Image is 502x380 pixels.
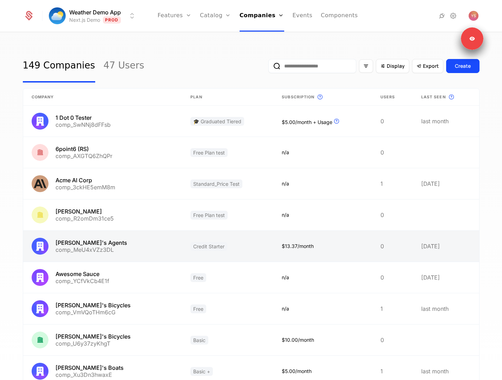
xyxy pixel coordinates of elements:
th: Plan [182,89,273,106]
button: Display [376,59,409,73]
a: Integrations [438,12,446,20]
button: Select environment [51,8,136,24]
img: Youssef Salah [469,11,478,21]
img: Weather Demo App [49,7,66,24]
span: Weather Demo App [69,8,121,17]
div: Next.js Demo [69,17,100,24]
span: Last seen [421,94,446,100]
button: Open user button [469,11,478,21]
span: Export [423,63,439,70]
a: 47 Users [104,50,144,83]
th: Company [23,89,182,106]
th: Users [372,89,413,106]
div: Create [455,63,471,70]
a: Settings [449,12,457,20]
button: Create [446,59,480,73]
span: Display [387,63,405,70]
span: Subscription [282,94,314,100]
button: Export [412,59,443,73]
button: Filter options [359,59,373,73]
span: Prod [103,17,121,24]
a: 149 Companies [23,50,95,83]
